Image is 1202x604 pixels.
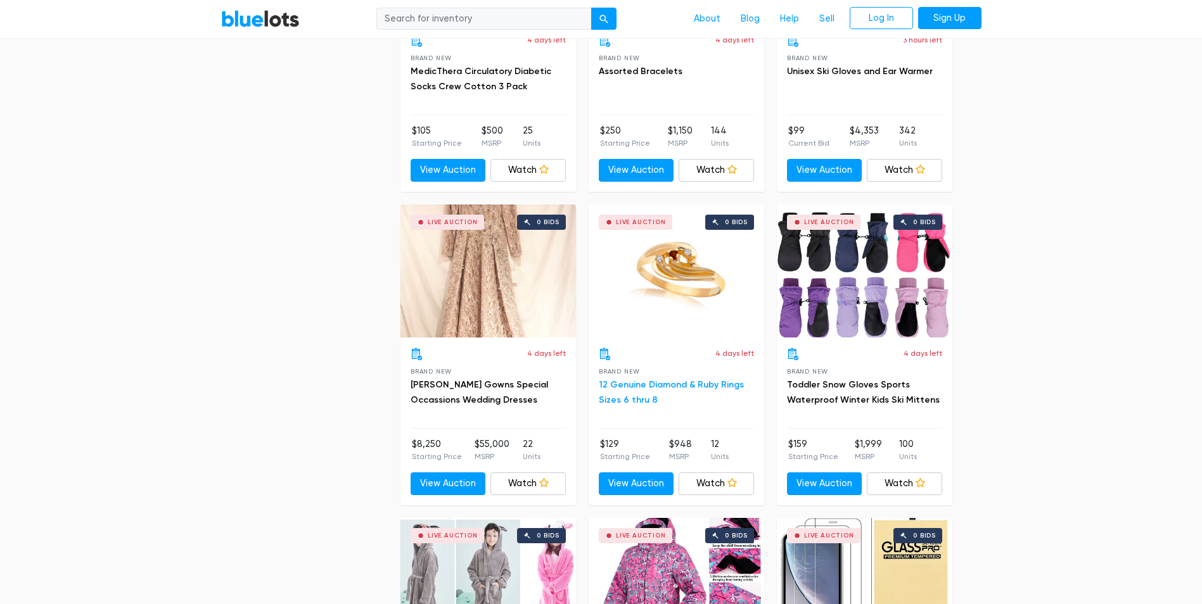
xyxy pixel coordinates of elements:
a: Watch [490,472,566,495]
div: Live Auction [428,532,478,539]
a: Unisex Ski Gloves and Ear Warmer [787,66,933,77]
a: Watch [679,472,754,495]
a: Watch [867,159,942,182]
li: 22 [523,437,540,463]
li: 342 [899,124,917,149]
div: 0 bids [913,219,936,225]
p: 3 hours left [903,34,942,46]
li: $99 [788,124,829,149]
a: Live Auction 0 bids [589,204,764,337]
p: Starting Price [412,451,462,462]
p: Units [899,451,917,462]
a: 12 Genuine Diamond & Ruby Rings Sizes 6 thru 8 [599,379,744,405]
span: Brand New [411,368,452,375]
div: 0 bids [725,532,748,539]
p: Units [523,451,540,462]
a: Watch [679,159,754,182]
li: $129 [600,437,650,463]
span: Brand New [411,54,452,61]
p: Starting Price [412,137,462,149]
p: MSRP [855,451,882,462]
a: [PERSON_NAME] Gowns Special Occassions Wedding Dresses [411,379,548,405]
a: Live Auction 0 bids [400,204,576,337]
span: Brand New [599,54,640,61]
a: View Auction [411,159,486,182]
p: MSRP [668,137,693,149]
a: Sign Up [918,7,981,30]
li: $1,999 [855,437,882,463]
p: 4 days left [715,34,754,46]
a: Live Auction 0 bids [777,204,952,337]
li: $4,353 [850,124,879,149]
span: Brand New [787,368,828,375]
span: Brand New [599,368,640,375]
p: 4 days left [715,348,754,359]
a: View Auction [787,472,862,495]
a: MedicThera Circulatory Diabetic Socks Crew Cotton 3 Pack [411,66,551,92]
li: 12 [711,437,729,463]
p: Units [711,451,729,462]
a: View Auction [787,159,862,182]
li: $1,150 [668,124,693,149]
p: Units [899,137,917,149]
div: Live Auction [616,532,666,539]
p: MSRP [669,451,692,462]
a: Blog [731,7,770,31]
li: $250 [600,124,650,149]
a: Help [770,7,809,31]
p: Starting Price [788,451,838,462]
a: View Auction [411,472,486,495]
div: Live Auction [428,219,478,225]
p: Starting Price [600,137,650,149]
li: 100 [899,437,917,463]
p: 4 days left [527,34,566,46]
a: Sell [809,7,845,31]
div: 0 bids [725,219,748,225]
li: 144 [711,124,729,149]
p: MSRP [482,137,503,149]
input: Search for inventory [376,8,592,30]
li: 25 [523,124,540,149]
a: View Auction [599,159,674,182]
li: $948 [669,437,692,463]
a: View Auction [599,472,674,495]
div: 0 bids [913,532,936,539]
li: $500 [482,124,503,149]
p: 4 days left [527,348,566,359]
p: Units [523,137,540,149]
a: Toddler Snow Gloves Sports Waterproof Winter Kids Ski Mittens [787,379,940,405]
li: $55,000 [475,437,509,463]
a: Assorted Bracelets [599,66,682,77]
div: 0 bids [537,532,559,539]
div: Live Auction [804,532,854,539]
a: BlueLots [221,9,300,28]
p: Units [711,137,729,149]
div: Live Auction [616,219,666,225]
div: 0 bids [537,219,559,225]
a: Watch [490,159,566,182]
p: Starting Price [600,451,650,462]
a: Watch [867,472,942,495]
a: Log In [850,7,913,30]
p: MSRP [475,451,509,462]
div: Live Auction [804,219,854,225]
li: $159 [788,437,838,463]
a: About [684,7,731,31]
li: $8,250 [412,437,462,463]
p: Current Bid [788,137,829,149]
p: MSRP [850,137,879,149]
p: 4 days left [904,348,942,359]
li: $105 [412,124,462,149]
span: Brand New [787,54,828,61]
